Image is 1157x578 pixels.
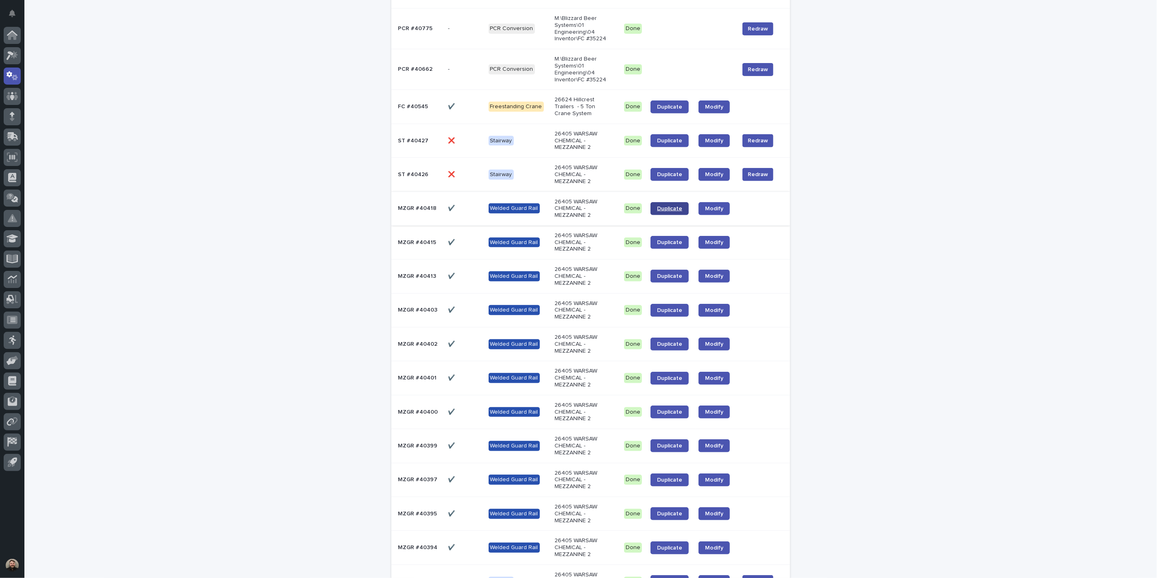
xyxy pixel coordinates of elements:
div: PCR Conversion [489,64,535,74]
a: Modify [699,507,730,520]
tr: MZGR #40402MZGR #40402 ✔️✔️ Welded Guard Rail26405 WARSAW CHEMICAL - MEZZANINE 2DoneDuplicateModify [391,327,790,361]
p: ✔️ [448,339,456,348]
div: Welded Guard Rail [489,339,540,349]
div: Welded Guard Rail [489,407,540,417]
p: MZGR #40413 [398,271,438,280]
p: MZGR #40395 [398,509,439,517]
p: MZGR #40394 [398,543,439,551]
span: Duplicate [657,240,682,245]
span: Modify [705,511,723,517]
div: Welded Guard Rail [489,305,540,315]
span: Duplicate [657,341,682,347]
p: ❌ [448,170,456,178]
p: 26405 WARSAW CHEMICAL - MEZZANINE 2 [555,131,613,151]
div: Done [624,136,642,146]
a: Modify [699,304,730,317]
p: M:\Blizzard Beer Systems\01 Engineering\04 Inventor\FC #35224 [555,56,613,83]
tr: PCR #40662PCR #40662 -- PCR ConversionM:\Blizzard Beer Systems\01 Engineering\04 Inventor\FC #352... [391,49,790,90]
p: PCR #40775 [398,24,434,32]
div: Done [624,64,642,74]
p: - [448,64,451,73]
div: Welded Guard Rail [489,271,540,281]
span: Duplicate [657,273,682,279]
span: Duplicate [657,443,682,449]
div: Done [624,373,642,383]
a: Modify [699,338,730,351]
div: Done [624,271,642,281]
tr: MZGR #40397MZGR #40397 ✔️✔️ Welded Guard Rail26405 WARSAW CHEMICAL - MEZZANINE 2DoneDuplicateModify [391,463,790,497]
div: Done [624,407,642,417]
span: Modify [705,138,723,144]
div: Done [624,170,642,180]
p: M:\Blizzard Beer Systems\01 Engineering\04 Inventor\FC #35224 [555,15,613,42]
p: 26405 WARSAW CHEMICAL - MEZZANINE 2 [555,470,613,490]
span: Duplicate [657,511,682,517]
button: Notifications [4,5,21,22]
a: Duplicate [651,202,689,215]
tr: MZGR #40415MZGR #40415 ✔️✔️ Welded Guard Rail26405 WARSAW CHEMICAL - MEZZANINE 2DoneDuplicateModify [391,225,790,259]
div: Done [624,475,642,485]
a: Duplicate [651,473,689,486]
p: ST #40426 [398,170,430,178]
div: Welded Guard Rail [489,203,540,214]
span: Modify [705,273,723,279]
a: Duplicate [651,541,689,554]
tr: ST #40426ST #40426 ❌❌ Stairway26405 WARSAW CHEMICAL - MEZZANINE 2DoneDuplicateModifyRedraw [391,158,790,192]
a: Modify [699,270,730,283]
a: Duplicate [651,236,689,249]
span: Redraw [748,170,768,179]
p: 26405 WARSAW CHEMICAL - MEZZANINE 2 [555,402,613,422]
span: Modify [705,104,723,110]
p: 26405 WARSAW CHEMICAL - MEZZANINE 2 [555,164,613,185]
div: Done [624,305,642,315]
span: Modify [705,545,723,551]
button: Redraw [742,168,773,181]
a: Duplicate [651,168,689,181]
tr: MZGR #40394MZGR #40394 ✔️✔️ Welded Guard Rail26405 WARSAW CHEMICAL - MEZZANINE 2DoneDuplicateModify [391,531,790,565]
a: Duplicate [651,304,689,317]
span: Modify [705,240,723,245]
span: Modify [705,172,723,177]
div: Welded Guard Rail [489,373,540,383]
a: Modify [699,541,730,554]
span: Modify [705,375,723,381]
tr: ST #40427ST #40427 ❌❌ Stairway26405 WARSAW CHEMICAL - MEZZANINE 2DoneDuplicateModifyRedraw [391,124,790,157]
a: Modify [699,168,730,181]
div: Welded Guard Rail [489,475,540,485]
tr: MZGR #40395MZGR #40395 ✔️✔️ Welded Guard Rail26405 WARSAW CHEMICAL - MEZZANINE 2DoneDuplicateModify [391,497,790,531]
div: Done [624,102,642,112]
span: Modify [705,308,723,313]
p: MZGR #40415 [398,238,438,246]
p: 26405 WARSAW CHEMICAL - MEZZANINE 2 [555,300,613,321]
a: Duplicate [651,406,689,419]
div: Welded Guard Rail [489,238,540,248]
p: 26405 WARSAW CHEMICAL - MEZZANINE 2 [555,232,613,253]
span: Duplicate [657,375,682,381]
span: Redraw [748,65,768,74]
tr: FC #40545FC #40545 ✔️✔️ Freestanding Crane26624 Hillcrest Trailers - 5 Ton Crane SystemDoneDuplic... [391,90,790,124]
p: ✔️ [448,373,456,382]
span: Duplicate [657,104,682,110]
a: Modify [699,134,730,147]
a: Duplicate [651,100,689,113]
a: Modify [699,372,730,385]
p: 26405 WARSAW CHEMICAL - MEZZANINE 2 [555,537,613,558]
a: Modify [699,439,730,452]
div: Welded Guard Rail [489,509,540,519]
a: Duplicate [651,439,689,452]
tr: MZGR #40403MZGR #40403 ✔️✔️ Welded Guard Rail26405 WARSAW CHEMICAL - MEZZANINE 2DoneDuplicateModify [391,293,790,327]
span: Redraw [748,25,768,33]
p: FC #40545 [398,102,430,110]
span: Duplicate [657,172,682,177]
p: ✔️ [448,238,456,246]
div: Welded Guard Rail [489,441,540,451]
p: ✔️ [448,543,456,551]
p: - [448,24,451,32]
p: ✔️ [448,271,456,280]
a: Modify [699,202,730,215]
span: Modify [705,443,723,449]
p: MZGR #40400 [398,407,439,416]
div: Done [624,441,642,451]
p: ✔️ [448,203,456,212]
a: Duplicate [651,372,689,385]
